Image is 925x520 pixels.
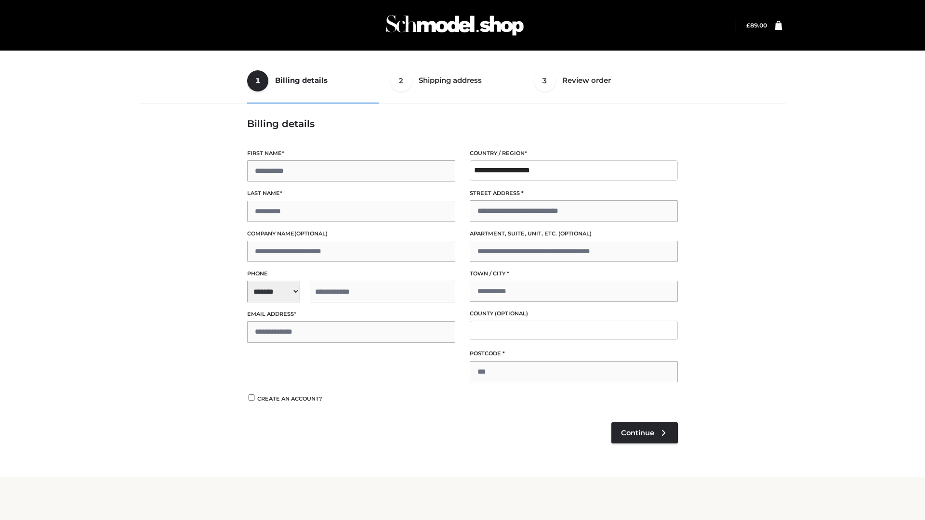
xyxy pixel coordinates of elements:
[247,394,256,401] input: Create an account?
[470,349,678,358] label: Postcode
[746,22,767,29] bdi: 89.00
[470,149,678,158] label: Country / Region
[470,269,678,278] label: Town / City
[247,229,455,238] label: Company name
[495,310,528,317] span: (optional)
[470,189,678,198] label: Street address
[247,269,455,278] label: Phone
[257,395,322,402] span: Create an account?
[746,22,750,29] span: £
[470,309,678,318] label: County
[621,429,654,437] span: Continue
[746,22,767,29] a: £89.00
[470,229,678,238] label: Apartment, suite, unit, etc.
[294,230,328,237] span: (optional)
[611,422,678,443] a: Continue
[247,310,455,319] label: Email address
[247,118,678,130] h3: Billing details
[558,230,592,237] span: (optional)
[383,6,527,44] img: Schmodel Admin 964
[247,189,455,198] label: Last name
[247,149,455,158] label: First name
